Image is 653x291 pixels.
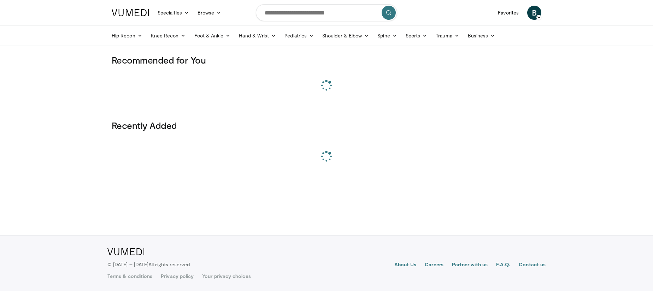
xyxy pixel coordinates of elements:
a: Hip Recon [107,29,147,43]
a: Privacy policy [161,273,194,280]
a: Your privacy choices [202,273,251,280]
input: Search topics, interventions [256,4,397,21]
img: VuMedi Logo [107,248,145,255]
h3: Recently Added [112,120,541,131]
a: About Us [394,261,417,269]
a: Foot & Ankle [190,29,235,43]
a: Knee Recon [147,29,190,43]
h3: Recommended for You [112,54,541,66]
a: Shoulder & Elbow [318,29,373,43]
a: Business [464,29,500,43]
a: Sports [401,29,432,43]
a: Spine [373,29,401,43]
a: Hand & Wrist [235,29,280,43]
a: Trauma [431,29,464,43]
p: © [DATE] – [DATE] [107,261,190,268]
a: Careers [425,261,443,269]
a: Browse [193,6,226,20]
a: Favorites [494,6,523,20]
span: All rights reserved [148,261,190,267]
a: F.A.Q. [496,261,510,269]
a: Specialties [153,6,193,20]
a: Terms & conditions [107,273,152,280]
a: Contact us [519,261,546,269]
img: VuMedi Logo [112,9,149,16]
a: B [527,6,541,20]
a: Pediatrics [280,29,318,43]
a: Partner with us [452,261,488,269]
